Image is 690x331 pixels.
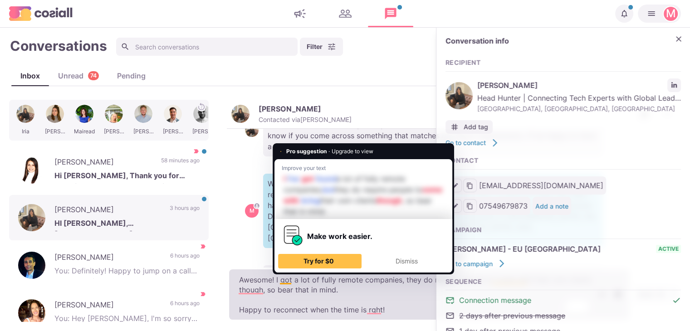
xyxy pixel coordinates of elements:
span: [GEOGRAPHIC_DATA], [GEOGRAPHIC_DATA], [GEOGRAPHIC_DATA] [477,104,681,113]
p: 58 minutes ago [161,156,200,170]
p: 6 hours ago [170,252,200,265]
p: You: Definitely! Happy to jump on a call to discuss further [54,265,200,279]
h3: Contact [445,157,681,165]
button: Add tag [445,120,493,134]
p: 6 hours ago [170,299,200,313]
span: [EMAIL_ADDRESS][DOMAIN_NAME] [479,180,603,191]
button: Notifications [615,5,633,23]
h3: Recipient [445,59,681,67]
img: logo [9,6,73,20]
a: Go to contact [445,138,499,147]
svg: avatar [254,203,259,208]
p: You: Hey [PERSON_NAME], I'm so sorry didn't mean to ghost you! My phone broke had to get it repai... [54,313,200,326]
span: 07549679873 [479,200,528,211]
p: Whereabouts? I have a few. I work with over 500 clients that offer remote, hybrid, and non-remote... [263,174,603,248]
button: Copy [463,199,477,213]
textarea: To enrich screen reader interactions, please activate Accessibility in Grammarly extension settings [229,269,629,320]
button: Edit [448,199,462,213]
h3: Campaign [445,226,681,234]
img: Nicoletta Turano [18,156,45,184]
button: Edit [448,179,462,192]
input: Search conversations [116,38,298,56]
span: [PERSON_NAME] [477,80,663,91]
div: Pending [108,70,155,81]
span: [PERSON_NAME] - EU [GEOGRAPHIC_DATA] [445,243,601,254]
button: Filter [300,38,343,56]
h3: Sequence [445,278,681,286]
span: active [656,245,681,253]
div: Inbox [11,70,49,81]
div: Martin [666,8,676,19]
img: Iria Becerra Quintana [245,123,259,137]
button: Add a note [535,202,568,210]
button: Iria Becerra Quintana[PERSON_NAME]Contacted via[PERSON_NAME] [231,104,352,124]
img: Iria Becerra Quintana [18,204,45,231]
img: Robyn Britton [18,299,45,326]
span: 2 days after previous message [459,310,565,321]
img: 𝗠𝗮𝗿𝗸 Goodwin [18,252,45,279]
button: Close [672,32,685,46]
a: Go to campaign [445,259,506,268]
p: [PERSON_NAME] [54,156,152,170]
p: [PERSON_NAME] [259,104,321,113]
div: Unread [49,70,108,81]
p: Hi [PERSON_NAME], Thank you for reaching out. I have been passively searching for mainly corporat... [54,170,200,184]
span: Head Hunter | Connecting Tech Experts with Global Leading Organizations across [GEOGRAPHIC_DATA] [477,92,681,103]
img: Iria Becerra Quintana [231,105,250,123]
button: Copy [463,179,477,192]
p: [PERSON_NAME] [54,299,161,313]
img: Iria Becerra Quintana [445,82,473,109]
a: LinkedIn profile link [667,78,681,92]
span: Connection message [459,295,531,306]
button: Martin [638,5,681,23]
p: 3 hours ago [170,204,200,218]
p: HI [PERSON_NAME], [GEOGRAPHIC_DATA]! But wouldn't be looking until early next year, and I would b... [54,218,200,231]
p: Hi [PERSON_NAME], Hope you're well!! To be fully honest - I'm planning a move to [GEOGRAPHIC_DATA... [263,104,603,156]
h2: Conversation info [445,37,667,45]
div: Martin [250,208,254,214]
h1: Conversations [10,38,107,54]
p: 74 [90,72,97,80]
p: Contacted via [PERSON_NAME] [259,116,352,124]
p: [PERSON_NAME] [54,204,161,218]
p: [PERSON_NAME] [54,252,161,265]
